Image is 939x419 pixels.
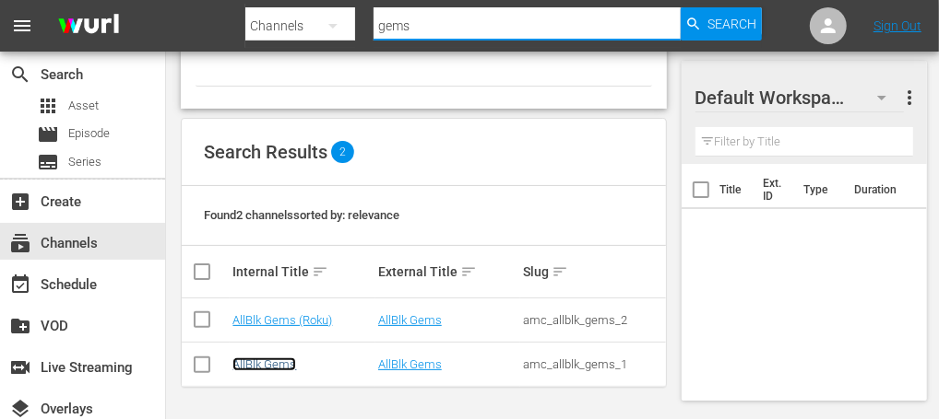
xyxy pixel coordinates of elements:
span: 2 [331,141,354,163]
span: Series [37,151,59,173]
span: VOD [9,315,31,337]
span: Episode [37,123,59,145]
span: Create [9,191,31,213]
span: menu [11,15,33,37]
span: Episode [68,124,110,143]
span: Asset [37,95,59,117]
span: Channels [9,232,31,254]
button: more_vert [898,76,921,120]
span: Series [68,153,101,171]
div: amc_allblk_gems_2 [523,313,662,327]
span: 0 [855,80,878,119]
a: Sign Out [874,18,921,33]
a: AllBlk Gems [378,357,442,371]
div: Slug [523,261,662,283]
div: amc_allblk_gems_1 [523,357,662,371]
a: AllBlk Gems [378,313,442,327]
button: Search [681,7,762,41]
span: more_vert [898,87,921,109]
img: ans4CAIJ8jUAAAAAAAAAAAAAAAAAAAAAAAAgQb4GAAAAAAAAAAAAAAAAAAAAAAAAJMjXAAAAAAAAAAAAAAAAAAAAAAAAgAT5G... [44,5,133,48]
div: Internal Title [232,261,372,283]
span: Asset [68,97,99,115]
th: Title [720,164,753,215]
span: Schedule [9,274,31,296]
span: Live Streaming [9,356,31,378]
div: External Title [378,261,517,283]
a: AllBlk Gems (Roku) [232,313,332,327]
span: sort [552,263,568,280]
span: sort [312,263,328,280]
span: Search Results [204,141,327,163]
div: Default Workspace [695,72,905,123]
span: Search [9,64,31,86]
span: sort [460,263,477,280]
th: Type [793,164,844,215]
th: Ext. ID [753,164,793,215]
span: Search [707,7,756,41]
span: Found 2 channels sorted by: relevance [204,208,399,222]
a: AllBlk Gems [232,357,296,371]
